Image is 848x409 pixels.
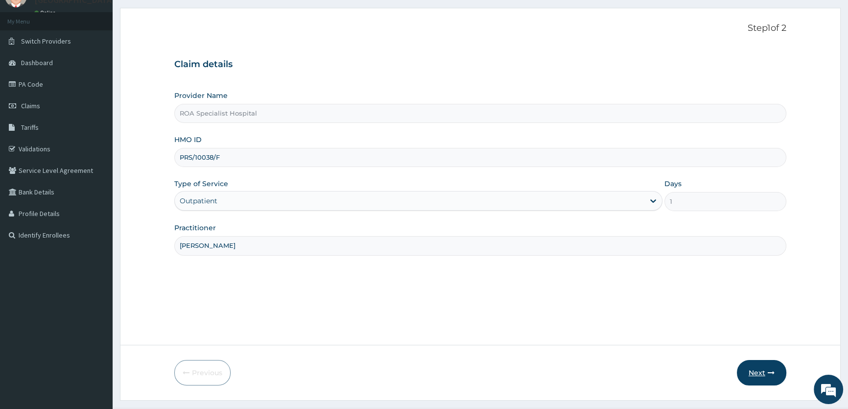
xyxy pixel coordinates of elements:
div: Chat with us now [51,55,165,68]
p: Step 1 of 2 [174,23,786,34]
label: HMO ID [174,135,202,144]
textarea: Type your message and hit 'Enter' [5,267,187,302]
input: Enter HMO ID [174,148,786,167]
h3: Claim details [174,59,786,70]
span: Dashboard [21,58,53,67]
input: Enter Name [174,236,786,255]
div: Minimize live chat window [161,5,184,28]
label: Type of Service [174,179,228,189]
span: Claims [21,101,40,110]
span: Switch Providers [21,37,71,46]
div: Outpatient [180,196,217,206]
label: Days [664,179,682,189]
a: Online [34,9,58,16]
label: Provider Name [174,91,228,100]
button: Next [737,360,786,385]
img: d_794563401_company_1708531726252_794563401 [18,49,40,73]
span: We're online! [57,123,135,222]
button: Previous [174,360,231,385]
span: Tariffs [21,123,39,132]
label: Practitioner [174,223,216,233]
